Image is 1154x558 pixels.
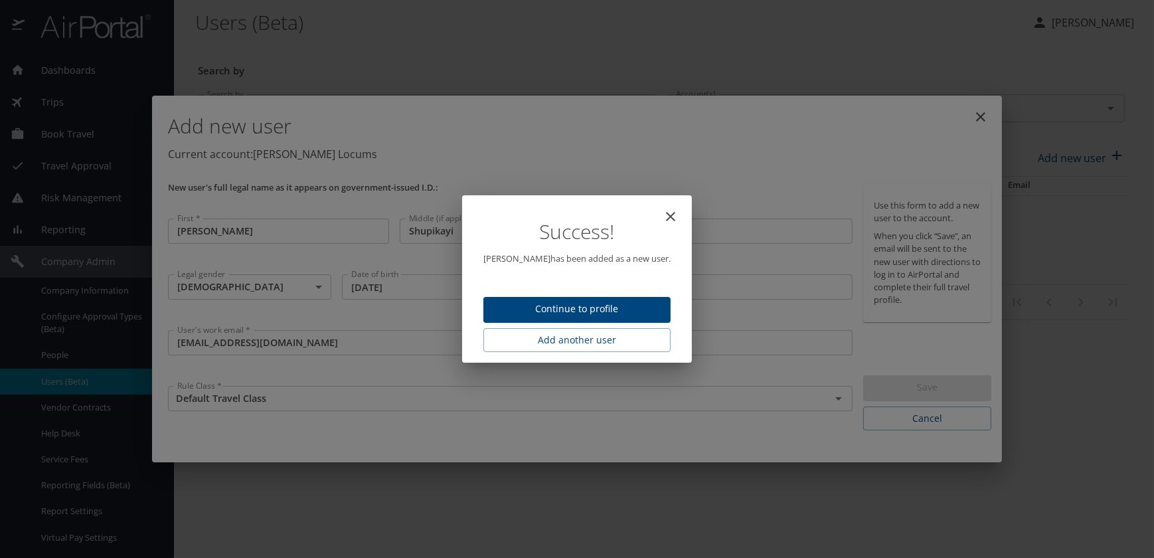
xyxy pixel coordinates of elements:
button: Continue to profile [483,297,671,323]
p: [PERSON_NAME] has been added as a new user. [483,252,671,265]
span: Add another user [494,332,660,349]
span: Continue to profile [494,301,660,318]
button: Add another user [483,328,671,353]
h1: Success! [483,222,671,242]
button: close [655,201,687,232]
